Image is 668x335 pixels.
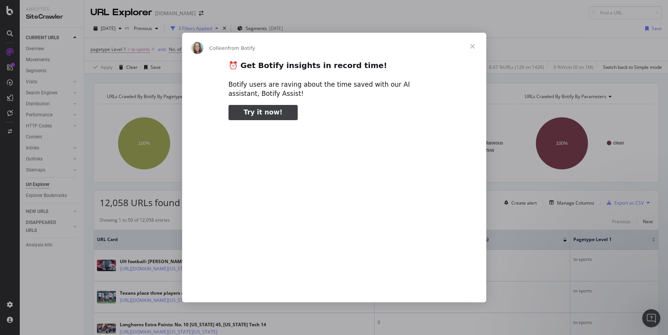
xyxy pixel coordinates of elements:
div: Botify users are raving about the time saved with our AI assistant, Botify Assist! [228,80,440,98]
span: from Botify [228,45,255,51]
video: Play video [176,127,493,285]
h2: ⏰ Get Botify insights in record time! [228,60,440,75]
span: Try it now! [244,108,282,116]
img: Profile image for Colleen [191,42,203,54]
span: Close [459,33,486,60]
span: Colleen [209,45,228,51]
a: Try it now! [228,105,298,120]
